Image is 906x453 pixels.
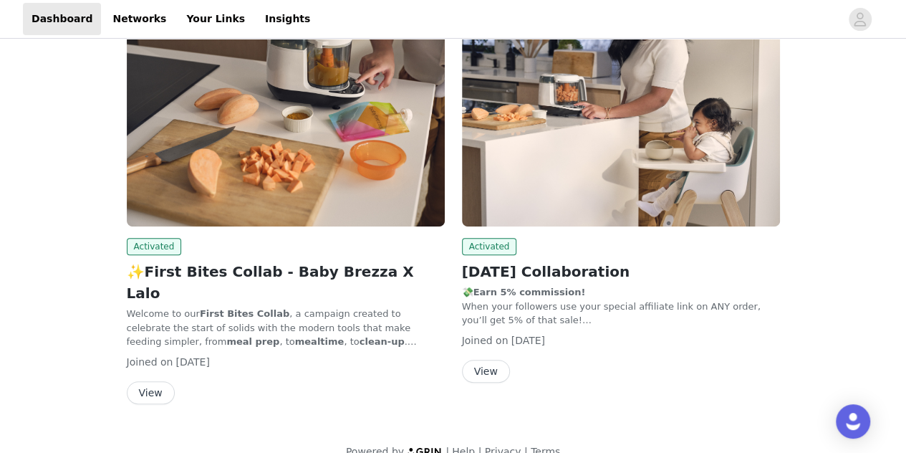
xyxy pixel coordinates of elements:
strong: mealtime [295,336,344,347]
h2: [DATE] Collaboration [462,261,780,282]
a: Your Links [178,3,254,35]
span: Activated [127,238,182,255]
p: Welcome to our , a campaign created to celebrate the start of solids with the modern tools that m... [127,307,445,349]
a: Insights [256,3,319,35]
a: View [462,366,510,377]
span: [DATE] [176,356,210,368]
button: View [127,381,175,404]
span: Activated [462,238,517,255]
h2: ✨First Bites Collab - Baby Brezza X Lalo [127,261,445,304]
p: 💸 When your followers use your special affiliate link on ANY order, you’ll get 5% of that sale! [462,285,780,328]
strong: clean-up [360,336,405,347]
a: View [127,388,175,399]
strong: First Bites Collab [200,308,289,319]
strong: Earn 5% commission! [473,287,586,297]
span: Joined on [462,335,509,346]
div: Open Intercom Messenger [836,404,870,439]
div: avatar [853,8,867,31]
a: Networks [104,3,175,35]
span: Joined on [127,356,173,368]
strong: meal prep [226,336,279,347]
button: View [462,360,510,383]
a: Dashboard [23,3,101,35]
span: [DATE] [511,335,545,346]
